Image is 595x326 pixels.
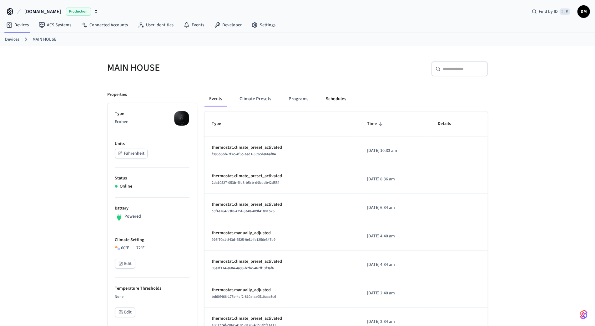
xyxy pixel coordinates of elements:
p: thermostat.climate_preset_activated [212,173,352,179]
span: – [132,245,134,251]
span: Find by ID [539,8,558,15]
div: 60 °F 72 °F [121,245,145,251]
span: Type [212,119,229,129]
a: Connected Accounts [76,19,133,31]
p: Type [115,111,189,117]
span: ⌘ K [560,8,570,15]
p: [DATE] 4:40 am [367,233,423,240]
span: 2da10527-053b-4fd8-b5cb-d9bddb42d55f [212,180,279,185]
span: DM [578,6,589,17]
p: Online [120,183,133,190]
p: Properties [108,91,127,98]
p: thermostat.climate_preset_activated [212,144,352,151]
p: Battery [115,205,189,212]
button: Fahrenheit [115,149,148,158]
p: Ecobee [115,119,189,125]
span: None [115,294,124,299]
p: thermostat.climate_preset_activated [212,315,352,322]
img: ecobee_lite_3 [174,111,189,126]
span: [DOMAIN_NAME] [24,8,61,15]
div: Find by ID⌘ K [527,6,575,17]
h5: MAIN HOUSE [108,61,294,74]
p: [DATE] 10:33 am [367,147,423,154]
span: c6f4e764-53f0-475f-8a48-409f41801b76 [212,209,275,214]
a: Settings [247,19,280,31]
p: [DATE] 2:40 am [367,290,423,297]
a: User Identities [133,19,179,31]
button: Climate Presets [235,91,276,106]
a: ACS Systems [34,19,76,31]
button: Edit [115,259,135,269]
p: [DATE] 2:34 am [367,318,423,325]
button: Schedules [321,91,351,106]
p: thermostat.climate_preset_activated [212,258,352,265]
button: Events [204,91,227,106]
a: MAIN HOUSE [33,36,56,43]
span: Time [367,119,385,129]
a: Events [179,19,209,31]
img: Heat Cool [115,246,120,251]
p: thermostat.climate_preset_activated [212,201,352,208]
span: 926f70e1-843d-4525-9ef1-fe1256e347b9 [212,237,276,242]
a: Developer [209,19,247,31]
p: Units [115,141,189,147]
p: Status [115,175,189,182]
span: Details [438,119,459,129]
p: Temperature Thresholds [115,285,189,292]
p: [DATE] 6:34 am [367,204,423,211]
a: Devices [5,36,19,43]
p: [DATE] 8:36 am [367,176,423,183]
p: thermostat.manually_adjusted [212,230,352,236]
img: SeamLogoGradient.69752ec5.svg [580,310,587,320]
button: Programs [284,91,314,106]
p: [DATE] 4:34 am [367,261,423,268]
p: thermostat.manually_adjusted [212,287,352,293]
p: Powered [124,213,141,220]
span: bd60f466-175e-4cf2-810a-aa0510aae3c6 [212,294,276,299]
button: Edit [115,308,135,317]
span: Production [66,8,91,16]
span: 09eaf114-e604-4a93-b2bc-467ff13f3af6 [212,266,274,271]
a: Devices [1,19,34,31]
span: f385b5bb-7f2c-4f5c-aed1-559cde66af04 [212,152,276,157]
p: Climate Setting [115,237,189,243]
button: DM [577,5,590,18]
